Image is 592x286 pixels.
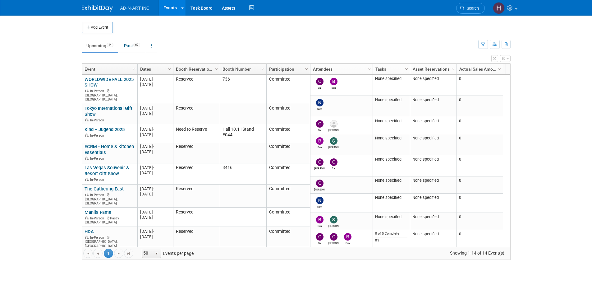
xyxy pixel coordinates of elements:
[375,214,407,219] div: None specified
[314,128,325,132] div: Cal Doroftei
[412,195,439,200] span: None specified
[266,104,310,125] td: Committed
[413,64,452,74] a: Asset Reservations
[95,251,100,256] span: Go to the previous page
[90,193,106,197] span: In-Person
[140,229,170,234] div: [DATE]
[85,209,111,215] a: Manila Fame
[314,106,325,110] div: Natt Pisarevsky
[140,105,170,111] div: [DATE]
[142,249,153,258] span: 50
[131,64,137,73] a: Column Settings
[259,64,266,73] a: Column Settings
[153,106,154,110] span: -
[303,64,310,73] a: Column Settings
[316,233,324,241] img: Cal Doroftei
[82,22,113,33] button: Add Event
[412,76,439,81] span: None specified
[85,251,90,256] span: Go to the first page
[131,67,136,72] span: Column Settings
[266,185,310,208] td: Committed
[456,3,485,14] a: Search
[366,64,373,73] a: Column Settings
[450,64,457,73] a: Column Settings
[375,195,407,200] div: None specified
[412,119,439,123] span: None specified
[260,67,265,72] span: Column Settings
[85,236,89,239] img: In-Person Event
[126,251,131,256] span: Go to the last page
[403,64,410,73] a: Column Settings
[153,144,154,149] span: -
[330,158,337,166] img: Cal Doroftei
[173,125,220,142] td: Need to Reserve
[153,229,154,234] span: -
[173,208,220,227] td: Reserved
[330,78,337,85] img: Ben Petersen
[107,43,113,47] span: 14
[85,88,135,102] div: [GEOGRAPHIC_DATA], [GEOGRAPHIC_DATA]
[465,6,479,11] span: Search
[316,137,324,145] img: Ben Petersen
[328,145,339,149] div: Steven Ross
[314,204,325,208] div: Natt Pisarevsky
[153,165,154,170] span: -
[304,67,309,72] span: Column Settings
[459,64,499,74] a: Actual Sales Amount
[412,136,439,140] span: None specified
[214,67,219,72] span: Column Settings
[412,232,439,236] span: None specified
[153,127,154,132] span: -
[140,215,170,220] div: [DATE]
[375,97,407,102] div: None specified
[444,249,510,257] span: Showing 1-14 of 14 Event(s)
[85,216,89,219] img: In-Person Event
[90,89,106,93] span: In-Person
[140,186,170,191] div: [DATE]
[85,186,124,192] a: The Gathering East
[266,227,310,250] td: Committed
[328,241,339,245] div: Carol Salmon
[375,232,407,236] div: 0 of 5 Complete
[457,194,503,213] td: 0
[375,119,407,124] div: None specified
[269,64,306,74] a: Participation
[154,251,159,256] span: select
[457,176,503,194] td: 0
[176,64,216,74] a: Booth Reservation Status
[140,165,170,170] div: [DATE]
[140,132,170,137] div: [DATE]
[313,64,369,74] a: Attendees
[457,155,503,176] td: 0
[85,127,125,132] a: Kind + Jugend 2025
[93,249,103,258] a: Go to the previous page
[375,178,407,183] div: None specified
[375,157,407,162] div: None specified
[140,149,170,154] div: [DATE]
[124,249,133,258] a: Go to the last page
[85,229,94,234] a: HDA
[330,216,337,223] img: Steven Ross
[82,40,118,52] a: Upcoming14
[140,111,170,116] div: [DATE]
[134,249,200,258] span: Events per page
[330,137,337,145] img: Steven Ross
[266,75,310,104] td: Committed
[85,157,89,160] img: In-Person Event
[266,125,310,142] td: Committed
[140,127,170,132] div: [DATE]
[367,67,372,72] span: Column Settings
[457,117,503,134] td: 0
[314,241,325,245] div: Cal Doroftei
[375,76,407,81] div: None specified
[314,223,325,227] div: Ben Petersen
[316,197,324,204] img: Natt Pisarevsky
[493,2,505,14] img: Hershel Brod
[85,77,134,88] a: WORLDWIDE FALL 2025 SHOW
[140,64,169,74] a: Dates
[316,78,324,85] img: Cal Doroftei
[140,82,170,87] div: [DATE]
[223,64,262,74] a: Booth Number
[344,233,351,241] img: Ben Petersen
[104,249,113,258] span: 1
